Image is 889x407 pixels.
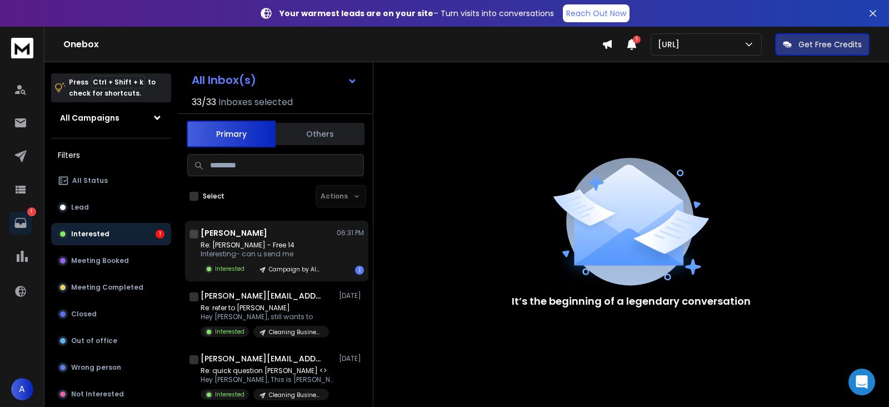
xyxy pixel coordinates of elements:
h1: Onebox [63,38,602,51]
p: Cleaning Business DefertoAI Demo Offer [269,328,322,336]
strong: Your warmest leads are on your site [279,8,433,19]
label: Select [203,192,224,201]
p: [DATE] [339,291,364,300]
h3: Inboxes selected [218,96,293,109]
p: Lead [71,203,89,212]
span: Ctrl + Shift + k [91,76,145,88]
p: Interested [71,230,109,239]
p: Interesting- can u send me [201,250,329,259]
p: Meeting Completed [71,283,143,292]
p: Campaign by Alamin Research [269,265,322,274]
h3: Filters [51,147,171,163]
p: Re: refer to [PERSON_NAME] [201,304,329,312]
h1: [PERSON_NAME][EMAIL_ADDRESS][DOMAIN_NAME] [201,353,323,364]
p: Interested [215,327,244,336]
button: Get Free Credits [775,33,870,56]
button: Meeting Completed [51,276,171,299]
p: Reach Out Now [566,8,626,19]
button: Primary [187,121,276,147]
p: Interested [215,390,244,399]
h1: All Inbox(s) [192,75,256,86]
p: Cleaning Business [269,391,322,399]
p: Meeting Booked [71,256,129,265]
button: Closed [51,303,171,325]
h1: All Campaigns [60,112,119,123]
p: Re: quick question [PERSON_NAME] <> [201,366,334,375]
button: Others [276,122,364,146]
button: Out of office [51,330,171,352]
p: Interested [215,265,244,273]
button: A [11,378,33,400]
button: All Status [51,170,171,192]
button: Lead [51,196,171,219]
img: logo [11,38,33,58]
span: 1 [633,36,641,43]
button: Meeting Booked [51,250,171,272]
button: All Inbox(s) [183,69,366,91]
p: Not Interested [71,390,124,399]
p: Hey [PERSON_NAME], still wants to [201,312,329,321]
p: 1 [27,207,36,216]
p: All Status [72,176,108,185]
p: [URL] [658,39,684,50]
div: 1 [156,230,164,239]
p: – Turn visits into conversations [279,8,554,19]
p: Wrong person [71,363,121,372]
div: Open Intercom Messenger [848,369,875,395]
button: Interested1 [51,223,171,245]
p: Press to check for shortcuts. [69,77,156,99]
a: Reach Out Now [563,4,630,22]
h1: [PERSON_NAME] [201,227,267,239]
p: Closed [71,310,97,319]
p: Out of office [71,336,117,345]
p: Re: [PERSON_NAME] - Free 14 [201,241,329,250]
p: 06:31 PM [337,229,364,237]
a: 1 [9,212,32,234]
p: Hey [PERSON_NAME], This is [PERSON_NAME] with [201,375,334,384]
div: 1 [355,266,364,275]
h1: [PERSON_NAME][EMAIL_ADDRESS][DOMAIN_NAME] [201,290,323,301]
button: Wrong person [51,356,171,379]
span: 33 / 33 [192,96,216,109]
p: It’s the beginning of a legendary conversation [512,294,751,309]
p: Get Free Credits [798,39,862,50]
button: All Campaigns [51,107,171,129]
button: Not Interested [51,383,171,405]
p: [DATE] [339,354,364,363]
